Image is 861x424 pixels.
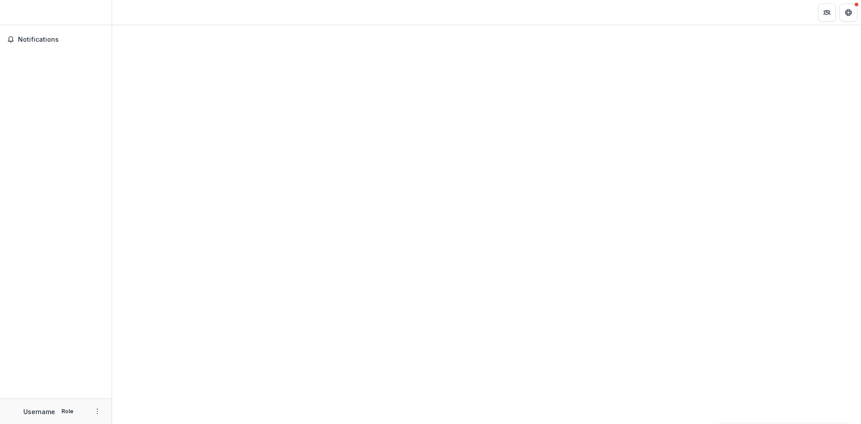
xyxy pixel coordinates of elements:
[18,36,104,44] span: Notifications
[92,406,103,417] button: More
[23,407,55,416] p: Username
[839,4,857,22] button: Get Help
[59,407,76,415] p: Role
[818,4,836,22] button: Partners
[4,32,108,47] button: Notifications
